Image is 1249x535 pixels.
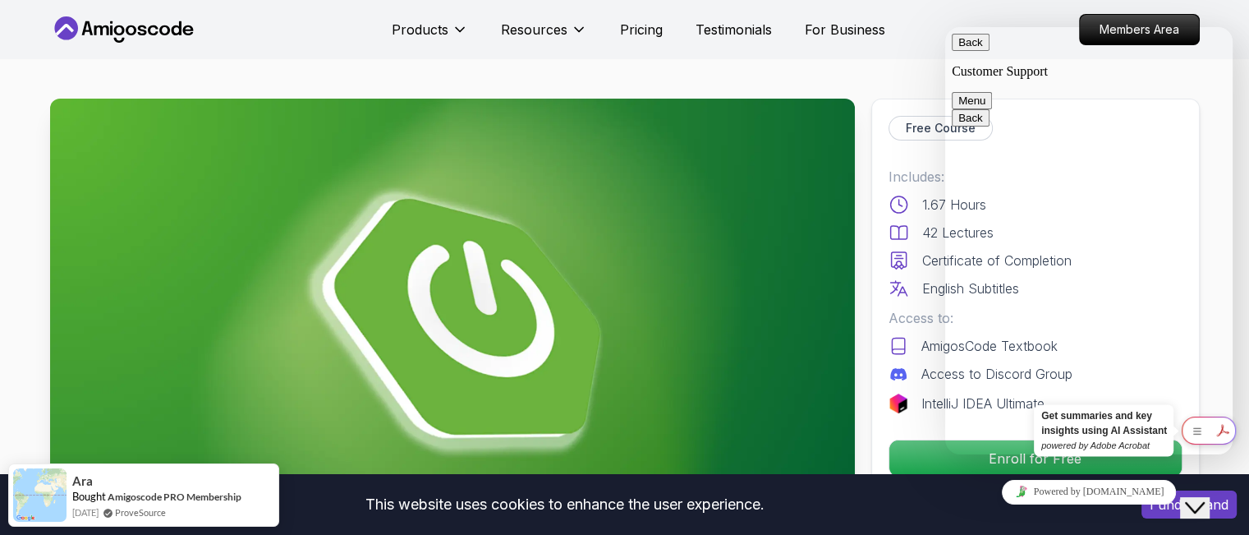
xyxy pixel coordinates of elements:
p: Resources [501,20,567,39]
a: Pricing [620,20,663,39]
button: Products [392,20,468,53]
p: AmigosCode Textbook [921,336,1058,356]
p: Products [392,20,448,39]
iframe: chat widget [945,27,1233,454]
span: Bought [72,490,106,503]
p: Free Course [906,120,976,136]
p: Members Area [1080,15,1199,44]
a: Members Area [1079,14,1200,45]
p: Enroll for Free [889,440,1182,477]
a: For Business [805,20,885,39]
iframe: chat widget [1180,469,1233,519]
button: Resources [501,20,587,53]
p: English Subtitles [922,279,1019,298]
p: IntelliJ IDEA Ultimate [921,394,1045,413]
img: provesource social proof notification image [13,468,67,522]
p: Access to: [889,308,1182,328]
p: 1.67 Hours [922,195,986,214]
span: [DATE] [72,505,99,519]
a: Amigoscode PRO Membership [108,491,241,503]
iframe: chat widget [945,473,1233,510]
a: Testimonials [696,20,772,39]
p: 42 Lectures [922,223,994,242]
p: Access to Discord Group [921,364,1072,384]
button: Enroll for Free [889,440,1182,477]
div: This website uses cookies to enhance the user experience. [12,487,1117,523]
p: Certificate of Completion [922,251,1072,270]
span: Ara [72,474,93,488]
img: jetbrains logo [889,394,908,413]
p: Includes: [889,167,1182,187]
a: ProveSource [115,505,166,519]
